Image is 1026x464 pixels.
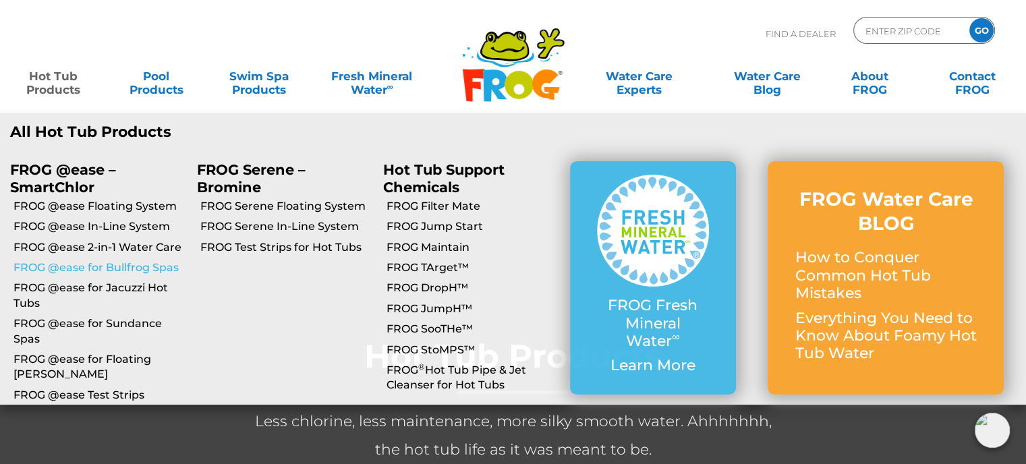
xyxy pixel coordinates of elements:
p: Everything You Need to Know About Foamy Hot Tub Water [795,310,977,363]
a: FROG Maintain [387,240,560,255]
a: FROG Serene Floating System [200,199,374,214]
p: Find A Dealer [766,17,836,51]
a: FROG @ease for Bullfrog Spas [13,260,187,275]
a: FROG JumpH™ [387,301,560,316]
p: How to Conquer Common Hot Tub Mistakes [795,249,977,302]
sup: ® [418,361,425,372]
a: FROG Fresh Mineral Water∞ Learn More [597,175,710,382]
p: FROG Serene – Bromine [197,161,364,195]
a: FROG Jump Start [387,219,560,234]
a: FROG DropH™ [387,281,560,295]
a: Hot TubProducts [13,63,93,90]
p: FROG Fresh Mineral Water [597,297,710,350]
a: FROG @ease for Jacuzzi Hot Tubs [13,281,187,311]
a: Water CareExperts [574,63,704,90]
input: GO [969,18,994,42]
img: openIcon [975,413,1010,448]
a: FROG Serene In-Line System [200,219,374,234]
a: FROG @ease In-Line System [13,219,187,234]
a: FROG Filter Mate [387,199,560,214]
a: FROG TArget™ [387,260,560,275]
sup: ∞ [672,330,680,343]
a: FROG®Hot Tub Pipe & Jet Cleanser for Hot Tubs [387,363,560,393]
a: Swim SpaProducts [219,63,299,90]
a: FROG @ease Floating System [13,199,187,214]
a: FROG @ease for Sundance Spas [13,316,187,347]
a: FROG @ease for Floating [PERSON_NAME] [13,352,187,382]
a: FROG @ease Test Strips [13,388,187,403]
p: Less chlorine, less maintenance, more silky smooth water. Ahhhhhhh, the hot tub life as it was me... [244,407,783,464]
input: Zip Code Form [864,21,955,40]
a: PoolProducts [116,63,196,90]
h3: FROG Water Care BLOG [795,187,977,236]
a: FROG @ease 2-in-1 Water Care [13,240,187,255]
a: Water CareBlog [727,63,807,90]
a: FROG Test Strips for Hot Tubs [200,240,374,255]
a: AboutFROG [830,63,909,90]
a: FROG SooTHe™ [387,322,560,337]
a: FROG StoMPS™ [387,343,560,357]
a: All Hot Tub Products [10,123,503,141]
a: ContactFROG [933,63,1013,90]
a: Fresh MineralWater∞ [322,63,422,90]
p: FROG @ease – SmartChlor [10,161,177,195]
a: Hot Tub Support Chemicals [383,161,505,195]
sup: ∞ [387,82,393,92]
p: Learn More [597,357,710,374]
a: FROG Water Care BLOG How to Conquer Common Hot Tub Mistakes Everything You Need to Know About Foa... [795,187,977,370]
